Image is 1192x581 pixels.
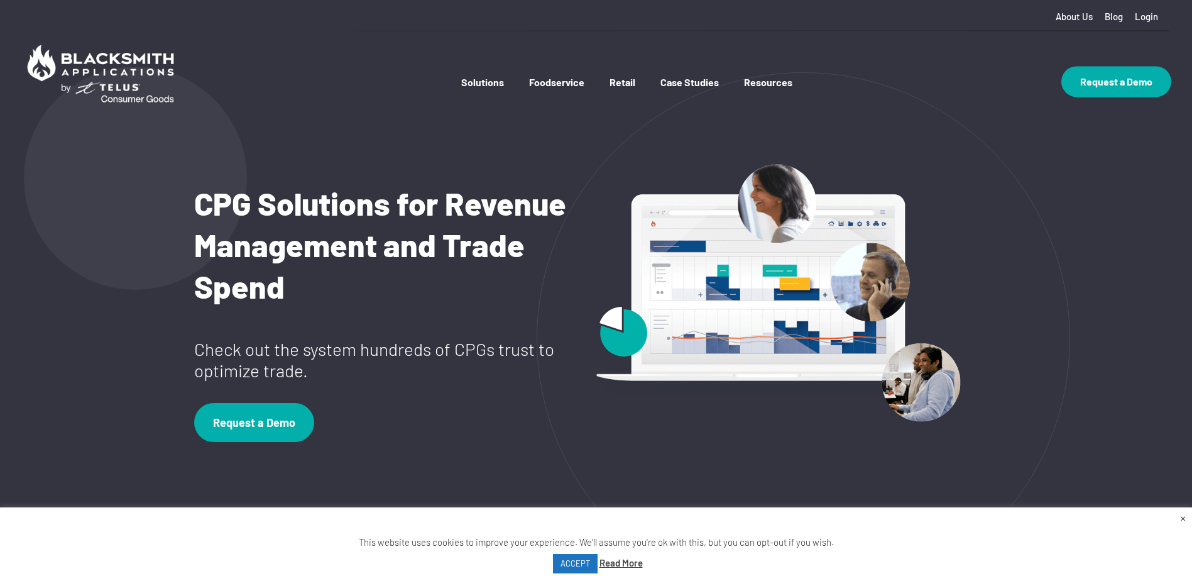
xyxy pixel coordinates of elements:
[1135,11,1158,22] a: Login
[553,554,598,573] a: ACCEPT
[610,76,635,113] a: Retail
[194,338,568,381] p: Check out the system hundreds of CPGs trust to optimize trade.
[21,38,180,109] img: Blacksmith Applications by TELUS Consumer Goods
[1061,66,1171,97] a: Request a Demo
[194,403,314,442] a: Request a Demo
[1180,511,1186,524] a: Close the cookie bar
[1105,11,1123,22] a: Blog
[1056,11,1093,22] a: About Us
[544,151,1003,437] img: header-image
[461,76,504,113] a: Solutions
[744,76,792,113] a: Resources
[660,76,719,113] a: Case Studies
[529,76,584,113] a: Foodservice
[359,536,834,568] span: This website uses cookies to improve your experience. We'll assume you're ok with this, but you c...
[599,555,643,572] a: Read More
[194,182,568,307] h1: CPG Solutions for Revenue Management and Trade Spend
